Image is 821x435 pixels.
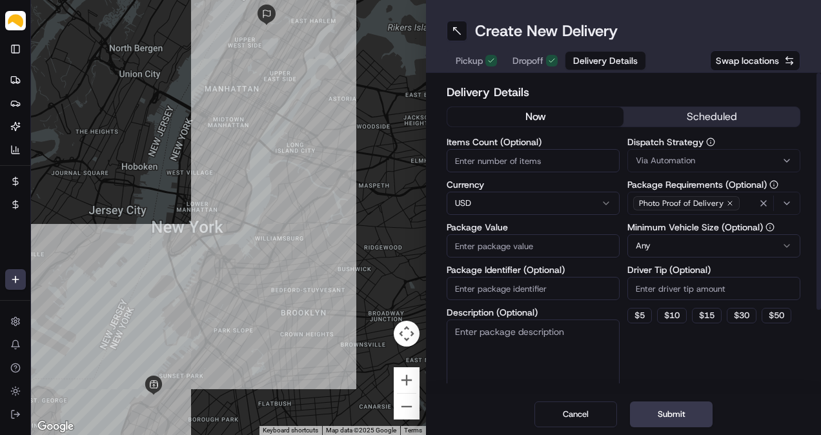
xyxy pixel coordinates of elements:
button: Zoom in [394,367,420,393]
button: Map camera controls [394,321,420,347]
a: 💻API Documentation [104,248,212,271]
span: Knowledge Base [26,253,99,266]
button: Zoom out [394,394,420,420]
label: Description (Optional) [447,308,620,317]
button: scheduled [623,107,800,126]
label: Package Identifier (Optional) [447,265,620,274]
span: Pickup [456,54,483,67]
button: Keyboard shortcuts [263,426,318,435]
button: $15 [692,308,722,323]
button: See all [200,165,235,180]
label: Package Value [447,223,620,232]
img: Wisdom Oko [13,187,34,212]
button: Parsel [5,5,26,36]
input: Enter driver tip amount [627,277,800,300]
a: 📗Knowledge Base [8,248,104,271]
span: Map data ©2025 Google [326,427,396,434]
div: Past conversations [13,167,83,177]
button: $50 [762,308,791,323]
img: 1736555255976-a54dd68f-1ca7-489b-9aae-adbdc363a1c4 [26,200,36,210]
a: Powered byPylon [91,284,156,294]
span: Swap locations [716,54,779,67]
button: Minimum Vehicle Size (Optional) [765,223,775,232]
input: Enter package value [447,234,620,258]
button: $5 [627,308,652,323]
span: • [140,199,145,210]
img: Parsel [5,11,26,31]
span: Wisdom [PERSON_NAME] [40,199,137,210]
label: Package Requirements (Optional) [627,180,800,189]
button: Swap locations [710,50,800,71]
span: API Documentation [122,253,207,266]
span: [DATE] [147,199,174,210]
button: Submit [630,401,713,427]
label: Driver Tip (Optional) [627,265,800,274]
img: 8571987876998_91fb9ceb93ad5c398215_72.jpg [27,123,50,146]
label: Dispatch Strategy [627,137,800,147]
input: Enter package identifier [447,277,620,300]
button: now [447,107,623,126]
label: Minimum Vehicle Size (Optional) [627,223,800,232]
input: Clear [34,83,213,96]
img: 1736555255976-a54dd68f-1ca7-489b-9aae-adbdc363a1c4 [13,123,36,146]
span: Dropoff [512,54,543,67]
label: Currency [447,180,620,189]
button: $10 [657,308,687,323]
div: We're available if you need us! [58,136,177,146]
div: 📗 [13,254,23,265]
a: Terms [404,427,422,434]
button: Package Requirements (Optional) [769,180,778,189]
button: Cancel [534,401,617,427]
div: Start new chat [58,123,212,136]
button: Photo Proof of Delivery [627,192,800,215]
a: Open this area in Google Maps (opens a new window) [34,418,77,435]
span: Delivery Details [573,54,638,67]
div: 💻 [109,254,119,265]
button: $30 [727,308,756,323]
span: Pylon [128,285,156,294]
img: Google [34,418,77,435]
p: Welcome 👋 [13,51,235,72]
label: Items Count (Optional) [447,137,620,147]
button: Via Automation [627,149,800,172]
span: Photo Proof of Delivery [639,198,724,208]
img: Nash [13,12,39,38]
button: Start new chat [219,126,235,142]
h1: Create New Delivery [475,21,618,41]
span: Via Automation [636,155,695,167]
button: Dispatch Strategy [706,137,715,147]
h2: Delivery Details [447,83,800,101]
input: Enter number of items [447,149,620,172]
